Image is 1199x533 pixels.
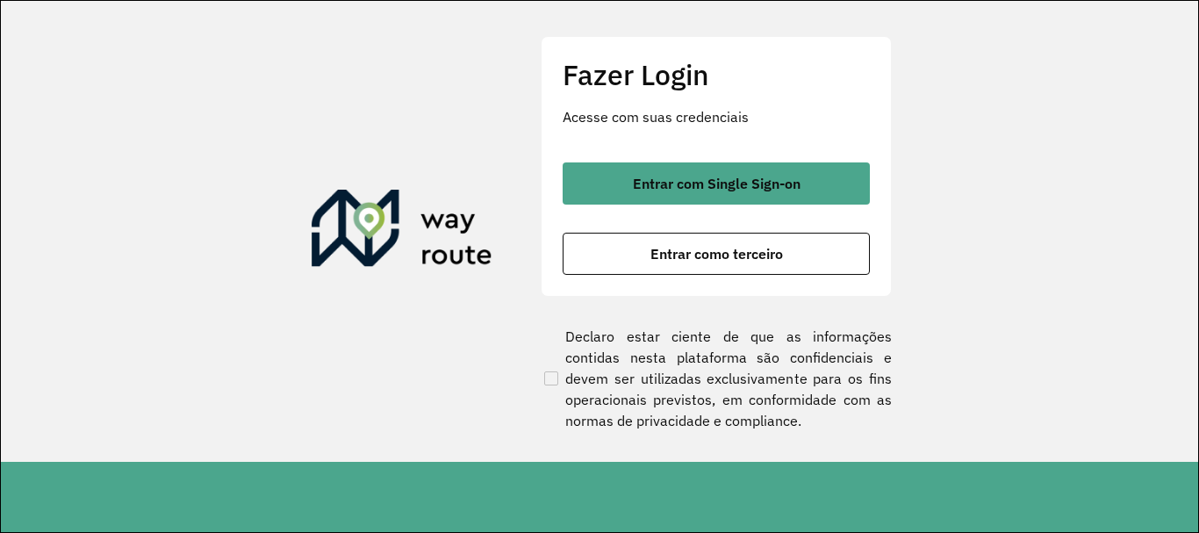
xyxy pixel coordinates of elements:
button: button [563,233,870,275]
span: Entrar como terceiro [650,247,783,261]
h2: Fazer Login [563,58,870,91]
img: Roteirizador AmbevTech [312,190,492,274]
p: Acesse com suas credenciais [563,106,870,127]
button: button [563,162,870,205]
label: Declaro estar ciente de que as informações contidas nesta plataforma são confidenciais e devem se... [541,326,892,431]
span: Entrar com Single Sign-on [633,176,801,191]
